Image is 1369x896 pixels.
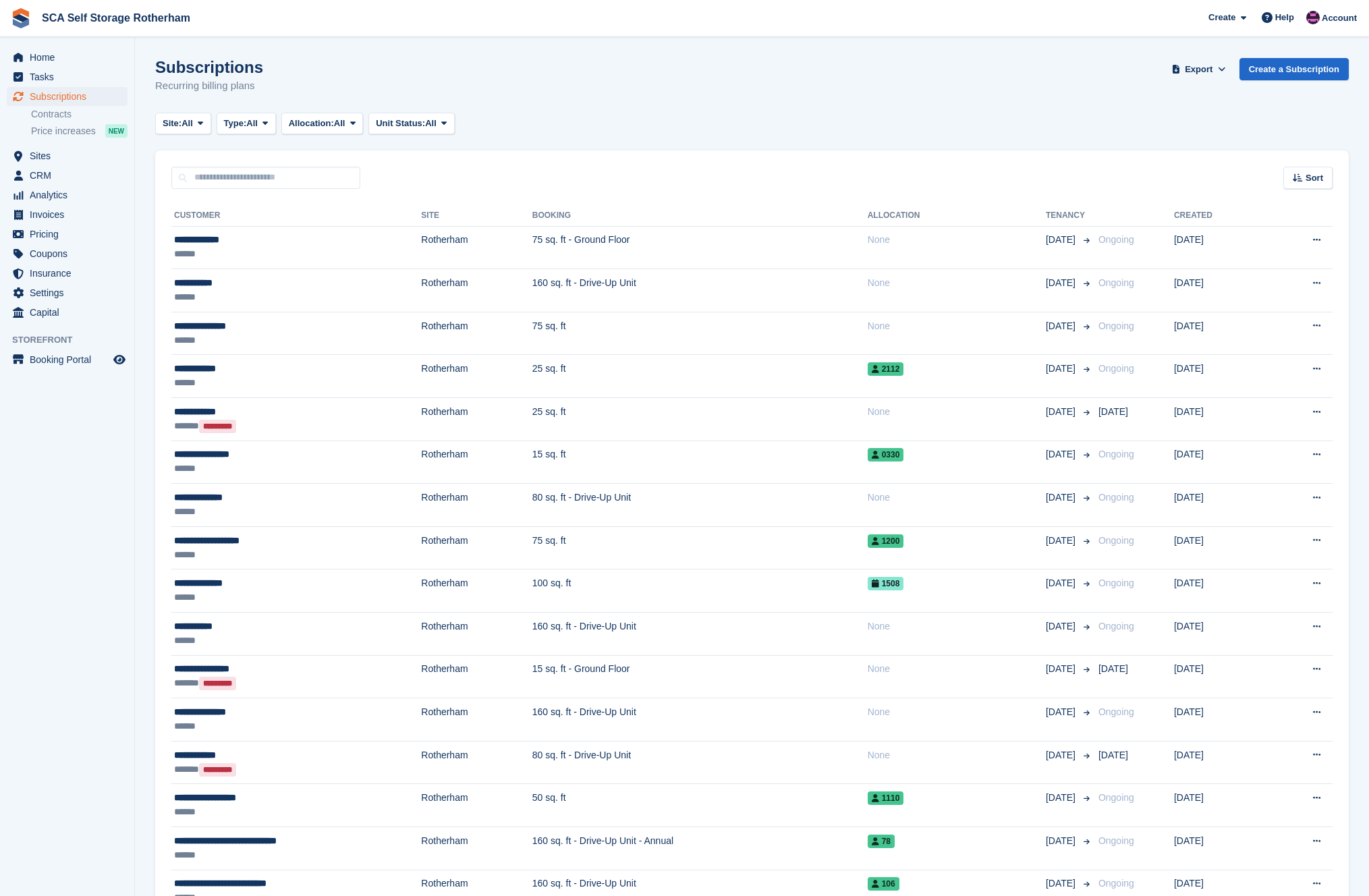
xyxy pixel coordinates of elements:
[155,78,263,94] p: Recurring billing plans
[7,205,128,224] a: menu
[868,748,1046,762] div: None
[532,613,868,656] td: 160 sq. ft - Drive-Up Unit
[30,87,111,106] span: Subscriptions
[31,123,128,138] a: Price increases NEW
[868,319,1046,333] div: None
[1174,698,1266,741] td: [DATE]
[868,835,895,848] span: 78
[868,405,1046,419] div: None
[421,355,532,398] td: Rotherham
[7,87,128,106] a: menu
[1046,319,1078,333] span: [DATE]
[868,205,1046,227] th: Allocation
[421,398,532,441] td: Rotherham
[1046,447,1078,461] span: [DATE]
[7,146,128,165] a: menu
[421,441,532,484] td: Rotherham
[281,113,364,135] button: Allocation: All
[532,312,868,355] td: 75 sq. ft
[1046,405,1078,419] span: [DATE]
[30,350,111,369] span: Booking Portal
[532,226,868,269] td: 75 sq. ft - Ground Floor
[868,362,904,376] span: 2112
[1046,662,1078,676] span: [DATE]
[868,877,899,891] span: 106
[532,398,868,441] td: 25 sq. ft
[1174,205,1266,227] th: Created
[7,244,128,263] a: menu
[376,117,425,130] span: Unit Status:
[7,67,128,86] a: menu
[224,117,247,130] span: Type:
[532,784,868,827] td: 50 sq. ft
[368,113,454,135] button: Unit Status: All
[532,355,868,398] td: 25 sq. ft
[1169,58,1229,80] button: Export
[868,448,904,461] span: 0330
[105,124,128,138] div: NEW
[31,108,128,121] a: Contracts
[163,117,181,130] span: Site:
[532,526,868,569] td: 75 sq. ft
[1046,491,1078,505] span: [DATE]
[1098,621,1134,632] span: Ongoing
[425,117,437,130] span: All
[1174,355,1266,398] td: [DATE]
[1306,11,1320,24] img: Dale Chapman
[1098,578,1134,588] span: Ongoing
[36,7,196,29] a: SCA Self Storage Rotherham
[1174,784,1266,827] td: [DATE]
[1098,320,1134,331] span: Ongoing
[532,827,868,870] td: 160 sq. ft - Drive-Up Unit - Annual
[30,244,111,263] span: Coupons
[30,67,111,86] span: Tasks
[1098,663,1128,674] span: [DATE]
[1174,569,1266,613] td: [DATE]
[7,264,128,283] a: menu
[111,352,128,368] a: Preview store
[1098,835,1134,846] span: Ongoing
[421,484,532,527] td: Rotherham
[181,117,193,130] span: All
[1174,312,1266,355] td: [DATE]
[1208,11,1235,24] span: Create
[30,48,111,67] span: Home
[421,312,532,355] td: Rotherham
[31,125,96,138] span: Price increases
[1098,363,1134,374] span: Ongoing
[532,569,868,613] td: 100 sq. ft
[868,662,1046,676] div: None
[1174,269,1266,312] td: [DATE]
[7,225,128,244] a: menu
[1046,705,1078,719] span: [DATE]
[1098,878,1134,889] span: Ongoing
[1185,63,1212,76] span: Export
[30,283,111,302] span: Settings
[532,655,868,698] td: 15 sq. ft - Ground Floor
[868,619,1046,634] div: None
[421,569,532,613] td: Rotherham
[532,741,868,784] td: 80 sq. ft - Drive-Up Unit
[1046,534,1078,548] span: [DATE]
[1046,834,1078,848] span: [DATE]
[868,233,1046,247] div: None
[1174,398,1266,441] td: [DATE]
[1174,655,1266,698] td: [DATE]
[1046,619,1078,634] span: [DATE]
[1322,11,1357,25] span: Account
[532,441,868,484] td: 15 sq. ft
[868,534,904,548] span: 1200
[1098,234,1134,245] span: Ongoing
[7,303,128,322] a: menu
[1174,741,1266,784] td: [DATE]
[1174,613,1266,656] td: [DATE]
[1174,484,1266,527] td: [DATE]
[421,613,532,656] td: Rotherham
[868,791,904,805] span: 1110
[1306,171,1323,185] span: Sort
[7,350,128,369] a: menu
[1046,791,1078,805] span: [DATE]
[30,146,111,165] span: Sites
[421,741,532,784] td: Rotherham
[1098,492,1134,503] span: Ongoing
